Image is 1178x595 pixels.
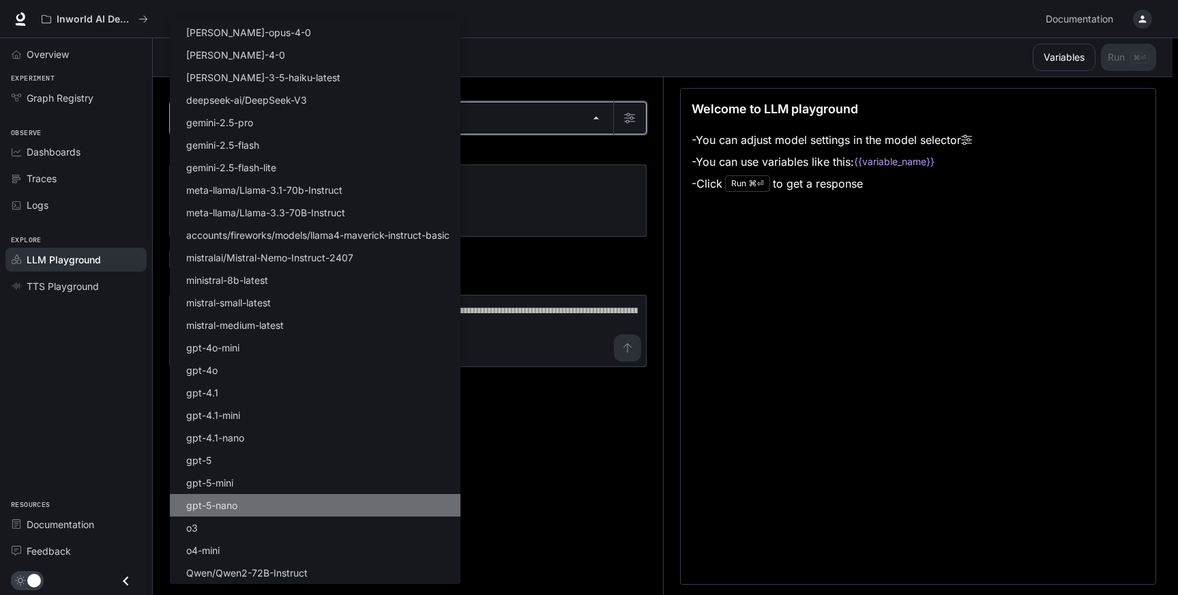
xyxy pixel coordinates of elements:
p: ministral-8b-latest [186,273,268,287]
p: gemini-2.5-pro [186,115,253,130]
p: gpt-5 [186,453,211,467]
p: gpt-4.1 [186,386,218,400]
p: Qwen/Qwen2-72B-Instruct [186,566,308,580]
p: meta-llama/Llama-3.1-70b-Instruct [186,183,342,197]
p: gemini-2.5-flash [186,138,259,152]
p: mistralai/Mistral-Nemo-Instruct-2407 [186,250,353,265]
p: gpt-4o-mini [186,340,239,355]
p: gpt-4o [186,363,218,377]
p: mistral-medium-latest [186,318,284,332]
p: [PERSON_NAME]-4-0 [186,48,285,62]
p: gpt-5-mini [186,476,233,490]
p: accounts/fireworks/models/llama4-maverick-instruct-basic [186,228,450,242]
p: [PERSON_NAME]-opus-4-0 [186,25,311,40]
p: o4-mini [186,543,220,557]
p: gpt-5-nano [186,498,237,512]
p: gemini-2.5-flash-lite [186,160,276,175]
p: gpt-4.1-mini [186,408,240,422]
p: mistral-small-latest [186,295,271,310]
p: deepseek-ai/DeepSeek-V3 [186,93,307,107]
p: meta-llama/Llama-3.3-70B-Instruct [186,205,345,220]
p: [PERSON_NAME]-3-5-haiku-latest [186,70,340,85]
p: o3 [186,521,198,535]
p: gpt-4.1-nano [186,431,244,445]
